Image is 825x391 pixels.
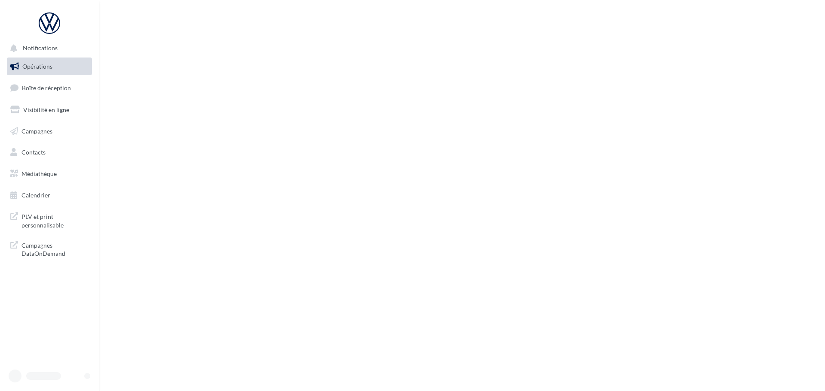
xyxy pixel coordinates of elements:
a: PLV et print personnalisable [5,207,94,233]
a: Campagnes [5,122,94,140]
a: Opérations [5,58,94,76]
span: Notifications [23,45,58,52]
span: Visibilité en ligne [23,106,69,113]
span: Campagnes DataOnDemand [21,239,89,258]
a: Visibilité en ligne [5,101,94,119]
span: Opérations [22,63,52,70]
span: PLV et print personnalisable [21,211,89,229]
a: Boîte de réception [5,79,94,97]
span: Contacts [21,149,46,156]
a: Contacts [5,143,94,161]
span: Médiathèque [21,170,57,177]
a: Calendrier [5,186,94,204]
a: Campagnes DataOnDemand [5,236,94,261]
span: Calendrier [21,191,50,199]
span: Campagnes [21,127,52,134]
a: Médiathèque [5,165,94,183]
span: Boîte de réception [22,84,71,91]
